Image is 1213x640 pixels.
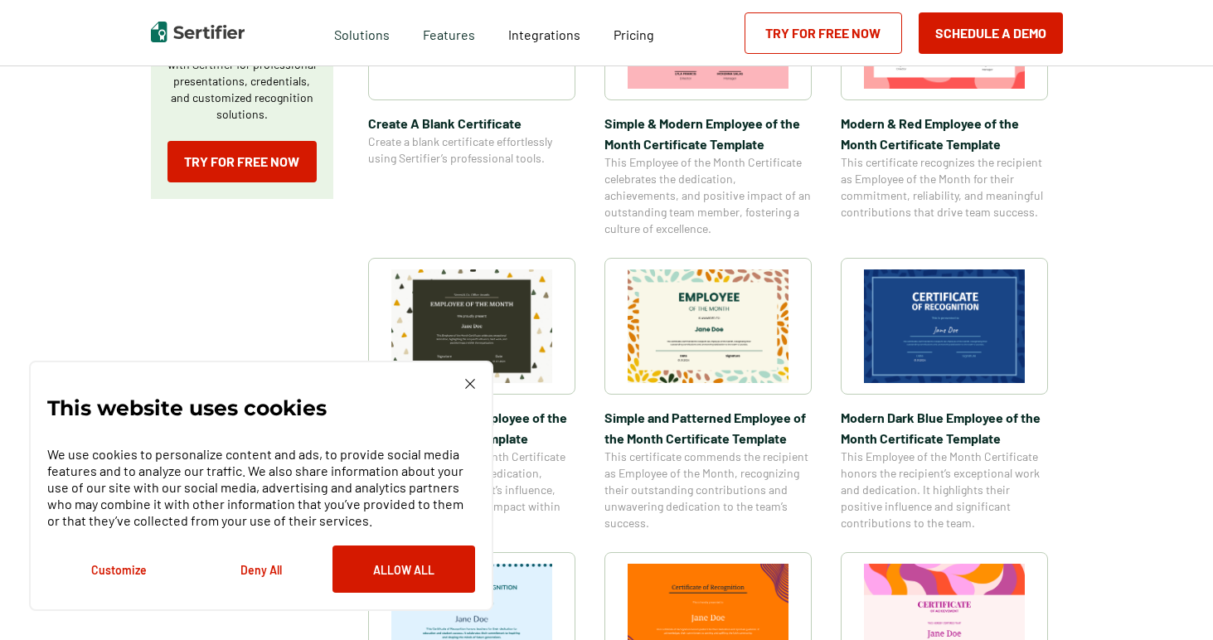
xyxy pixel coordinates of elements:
img: Sertifier | Digital Credentialing Platform [151,22,245,42]
span: This certificate commends the recipient as Employee of the Month, recognizing their outstanding c... [604,448,812,531]
p: This website uses cookies [47,400,327,416]
span: Modern Dark Blue Employee of the Month Certificate Template [841,407,1048,448]
button: Allow All [332,545,475,593]
p: Create a blank certificate with Sertifier for professional presentations, credentials, and custom... [167,40,317,123]
a: Modern Dark Blue Employee of the Month Certificate TemplateModern Dark Blue Employee of the Month... [841,258,1048,531]
a: Simple and Patterned Employee of the Month Certificate TemplateSimple and Patterned Employee of t... [604,258,812,531]
span: This Employee of the Month Certificate celebrates the dedication, achievements, and positive impa... [604,154,812,237]
a: Try for Free Now [167,141,317,182]
p: We use cookies to personalize content and ads, to provide social media features and to analyze ou... [47,446,475,529]
button: Customize [47,545,190,593]
button: Deny All [190,545,332,593]
button: Schedule a Demo [919,12,1063,54]
span: Simple & Modern Employee of the Month Certificate Template [604,113,812,154]
span: Modern & Red Employee of the Month Certificate Template [841,113,1048,154]
a: Pricing [614,22,654,43]
img: Simple & Colorful Employee of the Month Certificate Template [391,269,552,383]
span: Pricing [614,27,654,42]
img: Simple and Patterned Employee of the Month Certificate Template [628,269,788,383]
span: Solutions [334,22,390,43]
span: This Employee of the Month Certificate honors the recipient’s exceptional work and dedication. It... [841,448,1048,531]
img: Modern Dark Blue Employee of the Month Certificate Template [864,269,1025,383]
a: Try for Free Now [745,12,902,54]
span: Create a blank certificate effortlessly using Sertifier’s professional tools. [368,133,575,167]
a: Simple & Colorful Employee of the Month Certificate TemplateSimple & Colorful Employee of the Mon... [368,258,575,531]
span: Features [423,22,475,43]
span: Integrations [508,27,580,42]
a: Integrations [508,22,580,43]
span: Simple and Patterned Employee of the Month Certificate Template [604,407,812,448]
span: Create A Blank Certificate [368,113,575,133]
img: Cookie Popup Close [465,379,475,389]
span: This certificate recognizes the recipient as Employee of the Month for their commitment, reliabil... [841,154,1048,221]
